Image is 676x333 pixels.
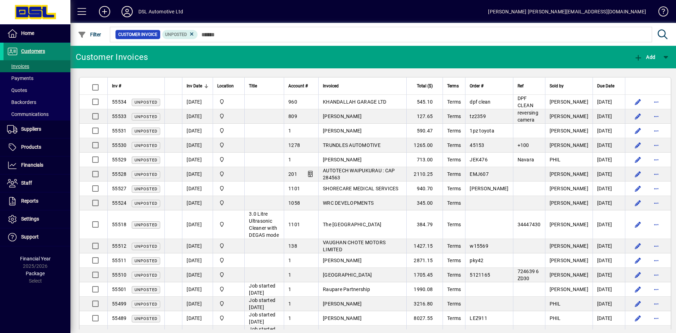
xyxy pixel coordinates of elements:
td: [DATE] [593,253,625,268]
span: [PERSON_NAME] [470,186,508,191]
td: 127.65 [406,109,443,124]
span: Central [217,185,240,192]
td: 345.00 [406,196,443,210]
span: Terms [447,222,461,227]
span: WRC DEVELOPMENTS [323,200,374,206]
span: Unposted [134,115,157,119]
span: Terms [447,82,459,90]
span: LEZ911 [470,315,487,321]
span: 55489 [112,315,126,321]
span: Central [217,285,240,293]
span: [PERSON_NAME] [323,128,362,134]
span: 138 [288,243,297,249]
button: More options [651,125,662,136]
span: reversing camera [518,110,538,123]
span: 55530 [112,142,126,148]
span: [GEOGRAPHIC_DATA] [323,272,372,278]
td: 545.10 [406,95,443,109]
span: Account # [288,82,308,90]
span: Inv # [112,82,121,90]
span: Backorders [7,99,36,105]
span: Unposted [134,223,157,227]
span: Job started [DATE] [249,297,275,310]
a: Financials [4,156,70,174]
a: Home [4,25,70,42]
span: [PERSON_NAME] [323,113,362,119]
span: Package [26,271,45,276]
button: More options [651,240,662,252]
span: Unposted [134,143,157,148]
span: Inv Date [187,82,202,90]
span: Unposted [134,100,157,105]
td: [DATE] [182,124,213,138]
td: [DATE] [182,181,213,196]
span: 960 [288,99,297,105]
span: Central [217,98,240,106]
span: PHIL [550,315,561,321]
span: Terms [447,272,461,278]
span: Central [217,300,240,308]
td: [DATE] [593,124,625,138]
span: DPF CLEAN [518,95,533,108]
span: 55534 [112,99,126,105]
span: Home [21,30,34,36]
td: [DATE] [593,282,625,297]
span: 55501 [112,286,126,292]
a: Invoices [4,60,70,72]
span: Terms [447,157,461,162]
span: [PERSON_NAME] [550,222,588,227]
span: 1 [288,258,291,263]
span: 724639 6 ZD30 [518,269,539,281]
span: 55510 [112,272,126,278]
a: Backorders [4,96,70,108]
span: Unposted [134,172,157,177]
span: [PERSON_NAME] [550,258,588,263]
span: Central [217,314,240,322]
span: Communications [7,111,49,117]
span: 34447430 [518,222,541,227]
button: Profile [116,5,138,18]
span: 45153 [470,142,484,148]
span: Due Date [597,82,614,90]
span: Financial Year [20,256,51,261]
span: VAUGHAN CHOTE MOTORS LIMITED [323,240,386,252]
button: Edit [632,111,644,122]
span: AUTOTECH WAIPUKURAU : CAP 284563 [323,168,395,180]
td: [DATE] [593,181,625,196]
a: Support [4,228,70,246]
div: Sold by [550,82,588,90]
td: [DATE] [593,297,625,311]
span: Sold by [550,82,564,90]
span: dpf clean [470,99,490,105]
span: Terms [447,286,461,292]
span: 55518 [112,222,126,227]
td: [DATE] [182,95,213,109]
span: pky42 [470,258,483,263]
span: Central [217,112,240,120]
span: Invoiced [323,82,339,90]
span: 1101 [288,186,300,191]
span: Terms [447,315,461,321]
span: 1058 [288,200,300,206]
button: More options [651,298,662,309]
span: 55527 [112,186,126,191]
div: Account # [288,82,314,90]
span: Total ($) [417,82,433,90]
span: Unposted [134,273,157,278]
span: 1 [288,315,291,321]
span: SHORECARE MEDICAL SERVICES [323,186,399,191]
button: Edit [632,240,644,252]
div: Invoiced [323,82,402,90]
td: [DATE] [182,297,213,311]
button: Add [93,5,116,18]
td: [DATE] [593,196,625,210]
span: 55531 [112,128,126,134]
span: Terms [447,113,461,119]
span: 1 [288,286,291,292]
span: Quotes [7,87,27,93]
span: Job started [DATE] [249,283,275,296]
span: Central [217,156,240,164]
td: 1265.00 [406,138,443,153]
td: 590.47 [406,124,443,138]
span: 5121165 [470,272,490,278]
